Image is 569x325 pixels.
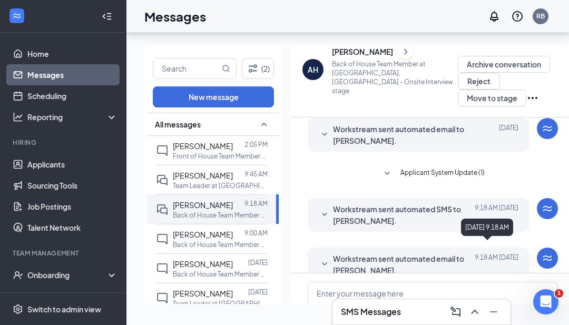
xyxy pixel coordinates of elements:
p: 9:00 AM [244,229,268,238]
a: Home [27,43,117,64]
button: ComposeMessage [447,303,464,320]
svg: ChatInactive [156,233,169,245]
button: SmallChevronDownApplicant System Update (1) [381,168,485,180]
svg: ChatInactive [156,262,169,275]
a: Applicants [27,154,117,175]
div: Reporting [27,112,118,122]
span: Workstream sent automated SMS to [PERSON_NAME]. [333,203,471,226]
svg: WorkstreamLogo [12,11,22,21]
h3: SMS Messages [341,306,401,318]
h1: Messages [144,7,206,25]
span: [PERSON_NAME] [173,259,233,269]
p: Front of House Team Member at [GEOGRAPHIC_DATA], [GEOGRAPHIC_DATA] [173,152,268,161]
svg: Analysis [13,112,23,122]
span: [PERSON_NAME] [173,141,233,151]
span: 1 [555,289,563,298]
svg: ChevronUp [468,306,481,318]
span: Applicant System Update (1) [400,168,485,180]
div: Team Management [13,249,115,258]
button: ChevronUp [466,303,483,320]
svg: ChevronRight [400,45,411,58]
button: Minimize [485,303,502,320]
button: Archive conversation [458,56,550,73]
p: Back of House Team Member at [GEOGRAPHIC_DATA], [GEOGRAPHIC_DATA] [173,240,268,249]
svg: DoubleChat [156,203,169,216]
span: [PERSON_NAME] [173,171,233,180]
div: AH [308,64,318,75]
div: RB [536,12,545,21]
svg: WorkstreamLogo [541,202,554,215]
svg: SmallChevronDown [318,258,331,271]
p: Back of House Team Member at [GEOGRAPHIC_DATA], [GEOGRAPHIC_DATA] - Onsite Interview stage [332,60,458,95]
svg: Ellipses [526,92,539,104]
a: Team [27,285,117,307]
div: [PERSON_NAME] [332,46,393,57]
p: 2:05 PM [244,140,268,149]
svg: Minimize [487,306,500,318]
span: Workstream sent automated email to [PERSON_NAME]. [333,253,471,276]
p: Back of House Team Member at [GEOGRAPHIC_DATA], [GEOGRAPHIC_DATA] [173,211,268,220]
iframe: Intercom live chat [533,289,558,314]
div: Onboarding [27,270,109,280]
button: Reject [458,73,500,90]
p: Back of House Team Member at [GEOGRAPHIC_DATA], [GEOGRAPHIC_DATA] [173,270,268,279]
svg: Filter [247,62,259,75]
button: Move to stage [458,90,526,106]
div: Switch to admin view [27,304,101,314]
a: Scheduling [27,85,117,106]
svg: ComposeMessage [449,306,462,318]
a: Job Postings [27,196,117,217]
svg: UserCheck [13,270,23,280]
svg: ChatInactive [156,292,169,304]
p: 9:45 AM [244,170,268,179]
div: [DATE] 9:18 AM [461,219,513,236]
span: [PERSON_NAME] [173,289,233,298]
span: [PERSON_NAME] [173,230,233,239]
svg: SmallChevronUp [258,118,270,131]
span: [PERSON_NAME] [173,200,233,210]
a: Sourcing Tools [27,175,117,196]
p: Team Leader at [GEOGRAPHIC_DATA], [GEOGRAPHIC_DATA] [173,299,268,308]
svg: ChatInactive [156,144,169,157]
div: Hiring [13,138,115,147]
p: [DATE] [248,258,268,267]
span: [DATE] 9:18 AM [475,203,518,226]
svg: MagnifyingGlass [222,64,230,73]
p: [DATE] [248,288,268,297]
svg: QuestionInfo [511,10,524,23]
button: ChevronRight [398,44,414,60]
svg: DoubleChat [156,174,169,186]
a: Messages [27,64,117,85]
svg: WorkstreamLogo [541,252,554,264]
svg: Collapse [102,11,112,22]
button: New message [153,86,274,107]
span: [DATE] 9:18 AM [475,253,518,276]
svg: Notifications [488,10,501,23]
a: Talent Network [27,217,117,238]
svg: SmallChevronDown [318,209,331,221]
p: 9:18 AM [244,199,268,208]
p: Team Leader at [GEOGRAPHIC_DATA], [GEOGRAPHIC_DATA] [173,181,268,190]
span: All messages [155,119,201,130]
svg: Settings [13,304,23,314]
button: Filter (2) [242,58,274,79]
input: Search [153,58,220,78]
svg: SmallChevronDown [381,168,394,180]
